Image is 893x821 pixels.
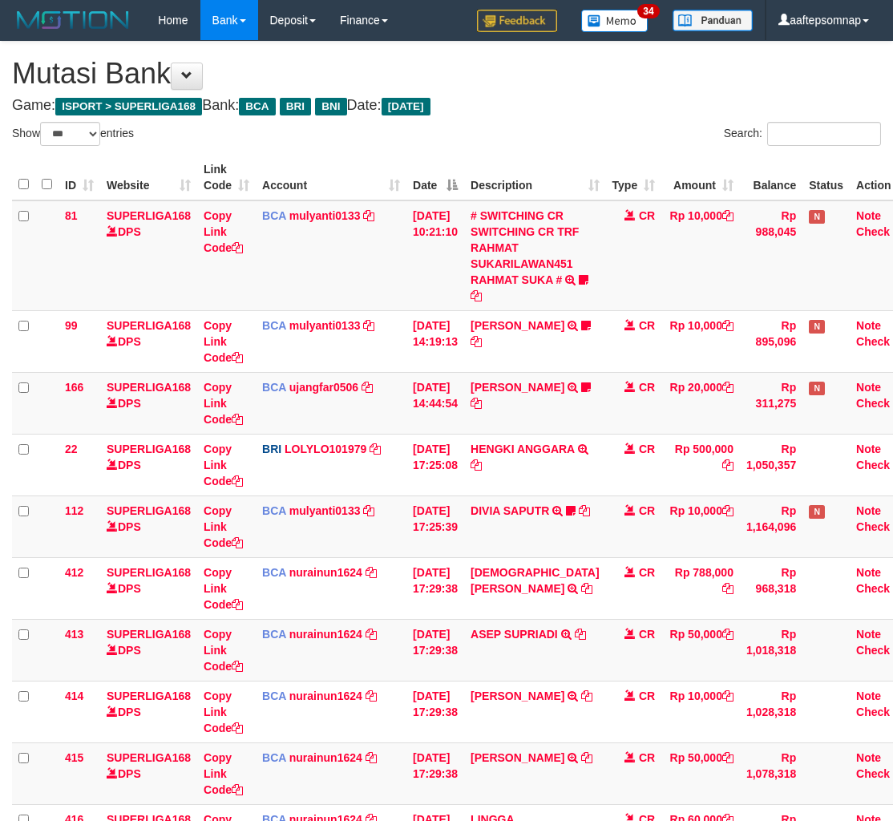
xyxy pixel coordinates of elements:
th: ID: activate to sort column ascending [59,155,100,200]
a: SUPERLIGA168 [107,319,191,332]
h1: Mutasi Bank [12,58,881,90]
span: BCA [262,319,286,332]
td: Rp 1,078,318 [740,742,802,804]
a: Copy mulyanti0133 to clipboard [363,209,374,222]
a: Copy Rp 20,000 to clipboard [722,381,733,394]
a: ujangfar0506 [289,381,358,394]
td: Rp 895,096 [740,310,802,372]
a: Copy nurainun1624 to clipboard [366,690,377,702]
a: ASEP SUPRIADI [471,628,558,641]
a: Copy DIVIA SAPUTR to clipboard [579,504,590,517]
a: Check [856,225,890,238]
img: panduan.png [673,10,753,31]
span: BNI [315,98,346,115]
span: BRI [280,98,311,115]
a: Copy Rp 50,000 to clipboard [722,628,733,641]
span: 413 [65,628,83,641]
span: BCA [262,381,286,394]
td: [DATE] 14:19:13 [406,310,464,372]
td: Rp 50,000 [661,619,740,681]
img: MOTION_logo.png [12,8,134,32]
span: 34 [637,4,659,18]
a: Note [856,381,881,394]
a: SUPERLIGA168 [107,209,191,222]
a: Note [856,690,881,702]
a: [PERSON_NAME] [471,751,564,764]
span: 99 [65,319,78,332]
a: Copy Link Code [204,504,243,549]
a: Copy Rp 10,000 to clipboard [722,504,733,517]
a: [DEMOGRAPHIC_DATA][PERSON_NAME] [471,566,599,595]
a: Copy Link Code [204,751,243,796]
td: Rp 1,050,357 [740,434,802,495]
a: SUPERLIGA168 [107,751,191,764]
span: BCA [239,98,275,115]
span: CR [639,504,655,517]
a: Copy Link Code [204,209,243,254]
a: Check [856,520,890,533]
a: Copy Rp 10,000 to clipboard [722,209,733,222]
a: Copy ujangfar0506 to clipboard [362,381,373,394]
a: Copy Link Code [204,566,243,611]
span: Has Note [809,210,825,224]
td: Rp 1,018,318 [740,619,802,681]
a: nurainun1624 [289,690,362,702]
a: Note [856,504,881,517]
span: 412 [65,566,83,579]
th: Link Code: activate to sort column ascending [197,155,256,200]
a: Copy # SWITCHING CR SWITCHING CR TRF RAHMAT SUKARILAWAN451 RAHMAT SUKA # to clipboard [471,289,482,302]
span: BCA [262,690,286,702]
a: SUPERLIGA168 [107,443,191,455]
a: nurainun1624 [289,628,362,641]
a: mulyanti0133 [289,209,361,222]
span: CR [639,566,655,579]
a: Copy IMAM YANUARTO to clipboard [581,582,592,595]
a: [PERSON_NAME] [471,319,564,332]
a: Copy HENGKI ANGGARA to clipboard [471,459,482,471]
a: SUPERLIGA168 [107,690,191,702]
td: [DATE] 17:29:38 [406,742,464,804]
a: Copy Link Code [204,628,243,673]
a: mulyanti0133 [289,319,361,332]
a: Copy Rp 10,000 to clipboard [722,690,733,702]
a: Copy NOVEN ELING PRAYOG to clipboard [471,397,482,410]
a: Copy Rp 10,000 to clipboard [722,319,733,332]
span: BCA [262,628,286,641]
a: Copy Rp 500,000 to clipboard [722,459,733,471]
td: [DATE] 17:29:38 [406,619,464,681]
a: HENGKI ANGGARA [471,443,575,455]
a: Copy PETER ARIEL KUSTAN to clipboard [581,690,592,702]
a: nurainun1624 [289,751,362,764]
a: # SWITCHING CR SWITCHING CR TRF RAHMAT SUKARILAWAN451 RAHMAT SUKA # [471,209,579,286]
td: DPS [100,200,197,311]
td: Rp 311,275 [740,372,802,434]
a: Copy Link Code [204,319,243,364]
span: 414 [65,690,83,702]
a: Check [856,459,890,471]
input: Search: [767,122,881,146]
a: Copy mulyanti0133 to clipboard [363,319,374,332]
a: Note [856,628,881,641]
a: DIVIA SAPUTR [471,504,549,517]
a: Note [856,751,881,764]
td: [DATE] 17:25:08 [406,434,464,495]
td: [DATE] 10:21:10 [406,200,464,311]
a: SUPERLIGA168 [107,566,191,579]
td: Rp 10,000 [661,200,740,311]
a: SUPERLIGA168 [107,504,191,517]
a: mulyanti0133 [289,504,361,517]
span: CR [639,628,655,641]
td: [DATE] 14:44:54 [406,372,464,434]
a: Copy Link Code [204,381,243,426]
td: Rp 10,000 [661,495,740,557]
a: Check [856,582,890,595]
span: BCA [262,209,286,222]
span: BCA [262,566,286,579]
td: DPS [100,434,197,495]
select: Showentries [40,122,100,146]
a: LOLYLO101979 [285,443,366,455]
span: CR [639,751,655,764]
a: Check [856,644,890,657]
td: DPS [100,372,197,434]
td: DPS [100,681,197,742]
